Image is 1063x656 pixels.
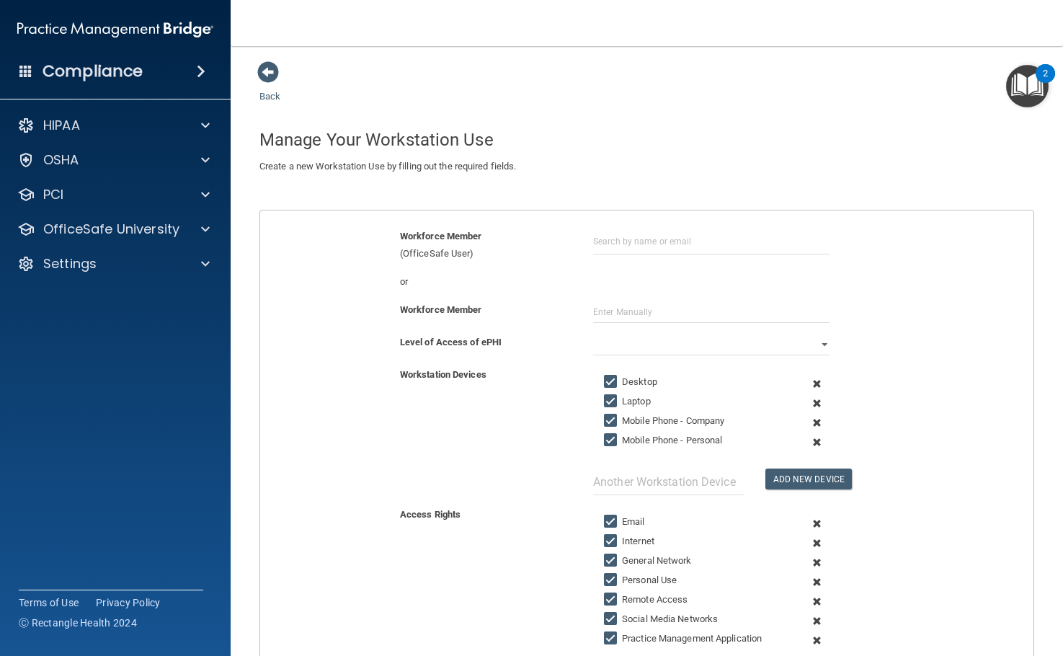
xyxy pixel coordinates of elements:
[604,591,688,608] label: Remote Access
[259,161,516,172] span: Create a new Workstation Use by filling out the required fields.
[604,552,692,569] label: General Network
[604,611,718,628] label: Social Media Networks
[389,228,582,262] div: (OfficeSafe User)
[400,304,482,315] b: Workforce Member
[17,151,210,169] a: OSHA
[604,516,621,528] input: Email
[259,74,280,102] a: Back
[604,396,621,407] input: Laptop
[400,337,502,347] b: Level of Access of ePHI
[604,594,621,606] input: Remote Access
[593,301,830,323] input: Enter Manually
[604,373,657,391] label: Desktop
[96,595,161,610] a: Privacy Policy
[765,469,852,489] button: Add New Device
[400,509,461,520] b: Access Rights
[389,273,582,291] div: or
[43,186,63,203] p: PCI
[593,228,830,254] input: Search by name or email
[604,376,621,388] input: Desktop
[593,469,743,495] input: Another Workstation Device
[604,630,762,647] label: Practice Management Application
[1043,74,1048,92] div: 2
[17,221,210,238] a: OfficeSafe University
[400,231,482,241] b: Workforce Member
[43,61,143,81] h4: Compliance
[43,117,80,134] p: HIPAA
[1006,65,1049,107] button: Open Resource Center, 2 new notifications
[19,595,79,610] a: Terms of Use
[17,255,210,272] a: Settings
[604,415,621,427] input: Mobile Phone - Company
[259,130,1034,149] h4: Manage Your Workstation Use
[604,536,621,547] input: Internet
[604,393,651,410] label: Laptop
[604,613,621,625] input: Social Media Networks
[604,555,621,567] input: General Network
[604,412,724,430] label: Mobile Phone - Company
[604,513,645,531] label: Email
[400,369,486,380] b: Workstation Devices
[604,435,621,446] input: Mobile Phone - Personal
[604,633,621,644] input: Practice Management Application
[604,575,621,586] input: Personal Use
[17,15,213,44] img: PMB logo
[604,432,722,449] label: Mobile Phone - Personal
[604,533,654,550] label: Internet
[17,117,210,134] a: HIPAA
[43,151,79,169] p: OSHA
[43,221,179,238] p: OfficeSafe University
[43,255,97,272] p: Settings
[604,572,677,589] label: Personal Use
[19,616,137,630] span: Ⓒ Rectangle Health 2024
[17,186,210,203] a: PCI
